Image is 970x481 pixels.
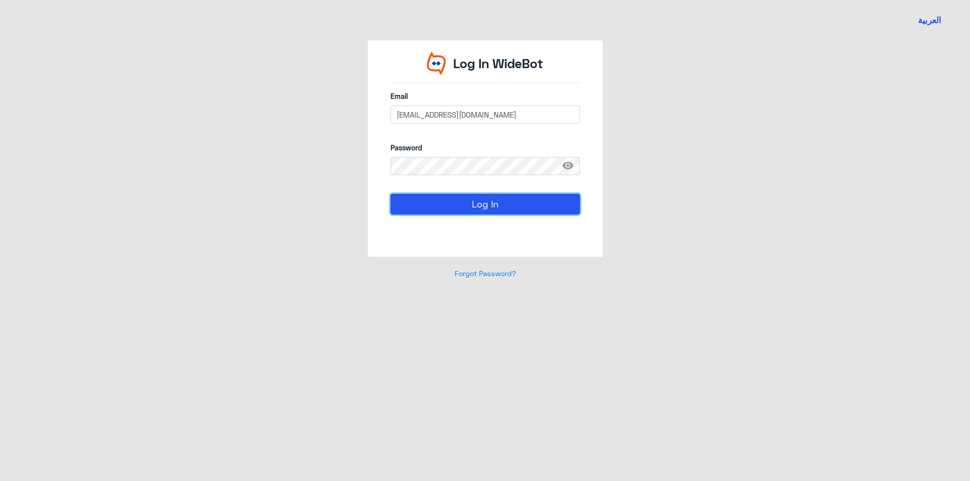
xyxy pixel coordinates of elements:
[391,105,580,124] input: Enter your email here...
[918,14,941,27] button: العربية
[391,91,580,101] label: Email
[453,54,543,73] p: Log In WideBot
[912,8,947,33] a: Switch language
[427,51,446,75] img: Widebot Logo
[562,157,580,175] span: visibility
[391,194,580,214] button: Log In
[391,142,580,153] label: Password
[455,269,516,278] a: Forgot Password?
